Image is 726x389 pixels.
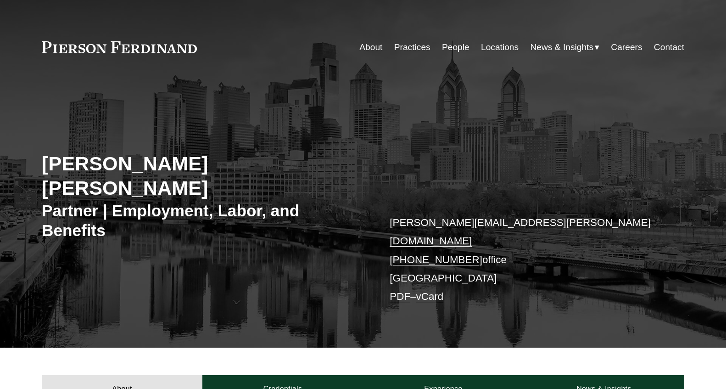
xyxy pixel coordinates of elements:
[394,39,430,56] a: Practices
[42,152,363,200] h2: [PERSON_NAME] [PERSON_NAME]
[416,291,444,302] a: vCard
[530,39,599,56] a: folder dropdown
[42,201,363,241] h3: Partner | Employment, Labor, and Benefits
[654,39,684,56] a: Contact
[390,214,657,306] p: office [GEOGRAPHIC_DATA] –
[481,39,519,56] a: Locations
[390,254,482,265] a: [PHONE_NUMBER]
[611,39,642,56] a: Careers
[359,39,382,56] a: About
[442,39,469,56] a: People
[390,291,410,302] a: PDF
[530,39,593,56] span: News & Insights
[390,217,651,247] a: [PERSON_NAME][EMAIL_ADDRESS][PERSON_NAME][DOMAIN_NAME]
